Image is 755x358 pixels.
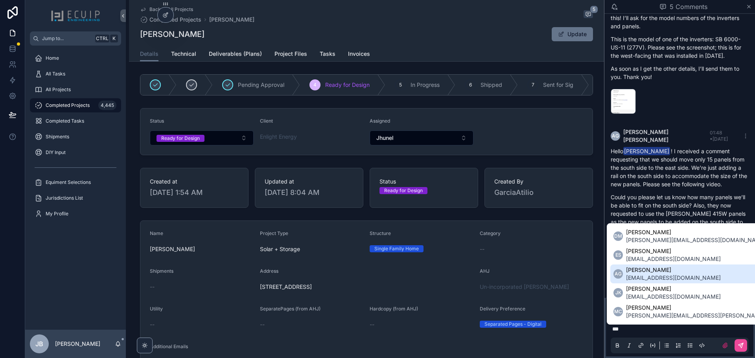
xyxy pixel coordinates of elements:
span: 7 [532,82,534,88]
span: Shipped [481,81,502,89]
a: Tasks [320,47,335,62]
span: Completed Projects [149,16,201,24]
span: [PERSON_NAME] [626,266,721,274]
span: Jurisdictions List [46,195,83,201]
a: DIY Input [30,145,121,160]
span: 6 [469,82,472,88]
span: In Progress [411,81,440,89]
a: Equiment Selections [30,175,121,189]
span: [PERSON_NAME] [PERSON_NAME] [623,128,710,144]
span: -- [370,321,374,329]
span: Ready for Design [325,81,370,89]
span: DIY Input [46,149,66,156]
span: [EMAIL_ADDRESS][DOMAIN_NAME] [626,293,721,301]
a: Details [140,47,158,62]
a: Completed Projects4,445 [30,98,121,112]
button: Select Button [150,130,254,145]
span: Created at [150,178,239,185]
span: Utility [150,306,163,312]
span: K [111,35,117,42]
span: DM [614,233,622,239]
span: JK [615,290,621,296]
span: Pending Approval [238,81,284,89]
button: Update [552,27,593,41]
p: As soon as I get the other details, I’ll send them to you. Thank you! [611,64,749,81]
span: Category [480,230,501,236]
span: Jhunel [376,134,394,142]
a: Enlight Energy [260,133,297,141]
span: Invoices [348,50,370,58]
span: Jump to... [42,35,92,42]
span: Status [379,178,468,185]
span: 01:48 • [DATE] [710,130,728,142]
p: Hey , got it, thank you for sending this! I’ll ask for the model numbers of the inverters and pan... [611,6,749,30]
span: Solar + Storage [260,245,300,253]
span: [EMAIL_ADDRESS][DOMAIN_NAME] [626,274,721,282]
span: Hardcopy (from AHJ) [370,306,418,312]
span: Status [150,118,164,124]
a: Project Files [274,47,307,62]
span: All Tasks [46,71,65,77]
span: [EMAIL_ADDRESS][DOMAIN_NAME] [626,255,721,263]
span: 5 Comments [670,2,707,11]
span: Back to All Projects [149,6,193,13]
span: Project Type [260,230,288,236]
span: Equiment Selections [46,179,91,185]
p: Hello ! I received a comment requesting that we should move only 15 panels from the south side to... [611,147,749,188]
div: Ready for Design [384,187,423,194]
span: Assigned [370,118,390,124]
a: All Tasks [30,67,121,81]
span: Sent for Sig [543,81,573,89]
span: My Profile [46,211,68,217]
img: App logo [51,9,100,22]
span: Name [150,230,163,236]
span: Home [46,55,59,61]
p: [PERSON_NAME] [55,340,100,348]
span: [STREET_ADDRESS] [260,283,473,291]
span: Deliverables (Plans) [209,50,262,58]
p: Could you please let us know how many panels we’ll be able to fit on the south side? Also, they n... [611,193,749,251]
a: [PERSON_NAME] [209,16,254,24]
button: Jump to...CtrlK [30,31,121,46]
span: Created By [494,178,583,185]
a: My Profile [30,207,121,221]
span: Delivery Preference [480,306,525,312]
a: Deliverables (Plans) [209,47,262,62]
span: -- [150,283,155,291]
span: Address [260,268,278,274]
span: AHJ [480,268,490,274]
p: This is the model of one of the inverters: SB 6000-US-11 (277V). Please see the screenshot; this ... [611,35,749,60]
span: Ctrl [95,35,109,42]
span: [PERSON_NAME] [626,247,721,255]
span: Shipments [150,268,173,274]
span: Client [260,118,273,124]
span: AG [615,271,622,277]
span: -- [150,321,155,329]
span: Project Files [274,50,307,58]
span: Tasks [320,50,335,58]
a: Shipments [30,130,121,144]
a: Back to All Projects [140,6,193,13]
div: Single Family Home [374,245,419,252]
div: Separated Pages - Digital [484,321,541,328]
span: -- [480,245,484,253]
a: Technical [171,47,196,62]
span: Un-incorporated [PERSON_NAME] [480,283,569,291]
span: Completed Projects [46,102,90,108]
span: MC [614,308,622,315]
span: 5 [590,6,598,13]
span: -- [260,321,265,329]
span: Completed Tasks [46,118,84,124]
button: 5 [584,10,593,20]
span: Structure [370,230,391,236]
span: Additional Emails [150,343,188,349]
div: Ready for Design [161,135,200,142]
span: [DATE] 8:04 AM [265,187,354,198]
button: Select Button [370,130,473,145]
a: Home [30,51,121,65]
span: Shipments [46,134,69,140]
span: [PERSON_NAME] [150,245,254,253]
span: ES [615,252,621,258]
